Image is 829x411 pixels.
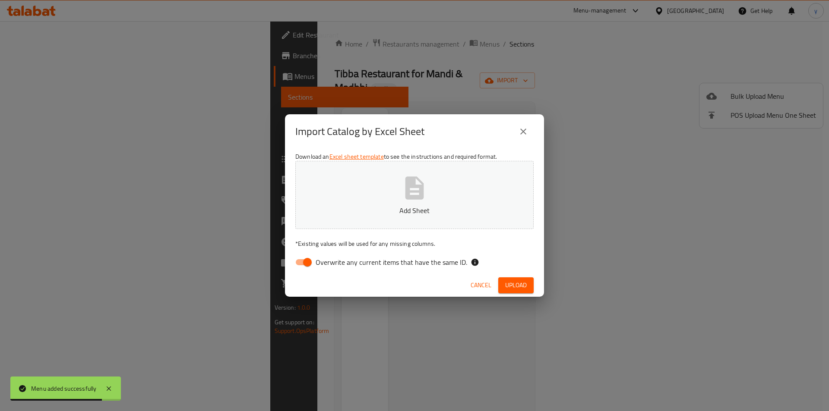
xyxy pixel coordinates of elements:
[505,280,527,291] span: Upload
[31,384,97,393] div: Menu added successfully
[295,239,534,248] p: Existing values will be used for any missing columns.
[295,125,424,138] h2: Import Catalog by Excel Sheet
[285,149,544,274] div: Download an to see the instructions and required format.
[471,280,491,291] span: Cancel
[513,121,534,142] button: close
[309,205,520,216] p: Add Sheet
[329,151,384,162] a: Excel sheet template
[467,277,495,293] button: Cancel
[471,258,479,267] svg: If the overwrite option isn't selected, then the items that match an existing ID will be ignored ...
[498,277,534,293] button: Upload
[295,161,534,229] button: Add Sheet
[316,257,467,267] span: Overwrite any current items that have the same ID.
